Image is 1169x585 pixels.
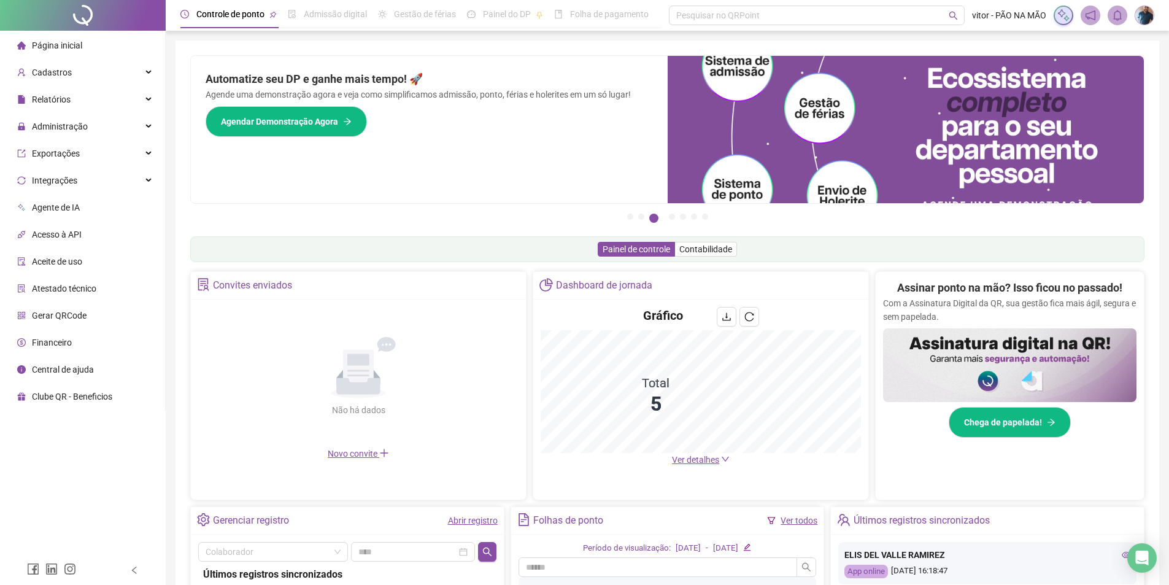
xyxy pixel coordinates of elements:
[854,510,990,531] div: Últimos registros sincronizados
[837,513,850,526] span: team
[32,311,87,320] span: Gerar QRCode
[197,513,210,526] span: setting
[32,365,94,374] span: Central de ajuda
[844,548,1130,562] div: ELIS DEL VALLE RAMIREZ
[17,95,26,104] span: file
[32,95,71,104] span: Relatórios
[781,516,817,525] a: Ver todos
[17,257,26,266] span: audit
[17,41,26,50] span: home
[32,284,96,293] span: Atestado técnico
[949,11,958,20] span: search
[691,214,697,220] button: 6
[702,214,708,220] button: 7
[883,296,1136,323] p: Com a Assinatura Digital da QR, sua gestão fica mais ágil, segura e sem papelada.
[17,392,26,401] span: gift
[721,455,730,463] span: down
[64,563,76,575] span: instagram
[1122,551,1130,559] span: eye
[32,203,80,212] span: Agente de IA
[17,149,26,158] span: export
[221,115,338,128] span: Agendar Demonstração Agora
[17,176,26,185] span: sync
[130,566,139,575] span: left
[394,9,456,19] span: Gestão de férias
[196,9,264,19] span: Controle de ponto
[533,510,603,531] div: Folhas de ponto
[269,11,277,18] span: pushpin
[213,275,292,296] div: Convites enviados
[603,244,670,254] span: Painel de controle
[343,117,352,126] span: arrow-right
[1057,9,1070,22] img: sparkle-icon.fc2bf0ac1784a2077858766a79e2daf3.svg
[669,214,675,220] button: 4
[743,543,751,551] span: edit
[713,542,738,555] div: [DATE]
[949,407,1071,438] button: Chega de papelada!
[32,68,72,77] span: Cadastros
[206,71,653,88] h2: Automatize seu DP e ganhe mais tempo! 🚀
[17,338,26,347] span: dollar
[203,567,492,582] div: Últimos registros sincronizados
[32,41,82,50] span: Página inicial
[379,448,389,458] span: plus
[676,542,701,555] div: [DATE]
[649,214,658,223] button: 3
[844,565,1130,579] div: [DATE] 16:18:47
[554,10,563,18] span: book
[722,312,731,322] span: download
[1135,6,1154,25] img: 82039
[744,312,754,322] span: reload
[32,338,72,347] span: Financeiro
[206,88,653,101] p: Agende uma demonstração agora e veja como simplificamos admissão, ponto, férias e holerites em um...
[206,106,367,137] button: Agendar Demonstração Agora
[17,365,26,374] span: info-circle
[767,516,776,525] span: filter
[1112,10,1123,21] span: bell
[378,10,387,18] span: sun
[32,149,80,158] span: Exportações
[517,513,530,526] span: file-text
[32,392,112,401] span: Clube QR - Beneficios
[679,244,732,254] span: Contabilidade
[536,11,543,18] span: pushpin
[1085,10,1096,21] span: notification
[844,565,888,579] div: App online
[328,449,389,459] span: Novo convite
[180,10,189,18] span: clock-circle
[801,562,811,572] span: search
[680,214,686,220] button: 5
[672,455,730,465] a: Ver detalhes down
[556,275,652,296] div: Dashboard de jornada
[45,563,58,575] span: linkedin
[32,257,82,266] span: Aceite de uso
[17,284,26,293] span: solution
[539,278,552,291] span: pie-chart
[17,122,26,131] span: lock
[17,230,26,239] span: api
[304,9,367,19] span: Admissão digital
[32,122,88,131] span: Administração
[1047,418,1055,427] span: arrow-right
[288,10,296,18] span: file-done
[570,9,649,19] span: Folha de pagamento
[27,563,39,575] span: facebook
[583,542,671,555] div: Período de visualização:
[32,176,77,185] span: Integrações
[17,68,26,77] span: user-add
[32,230,82,239] span: Acesso à API
[643,307,683,324] h4: Gráfico
[302,403,415,417] div: Não há dados
[672,455,719,465] span: Ver detalhes
[213,510,289,531] div: Gerenciar registro
[972,9,1046,22] span: vitor - PÃO NA MÃO
[17,311,26,320] span: qrcode
[482,547,492,557] span: search
[668,56,1144,203] img: banner%2Fd57e337e-a0d3-4837-9615-f134fc33a8e6.png
[1127,543,1157,573] div: Open Intercom Messenger
[197,278,210,291] span: solution
[883,328,1136,402] img: banner%2F02c71560-61a6-44d4-94b9-c8ab97240462.png
[897,279,1122,296] h2: Assinar ponto na mão? Isso ficou no passado!
[964,416,1042,429] span: Chega de papelada!
[706,542,708,555] div: -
